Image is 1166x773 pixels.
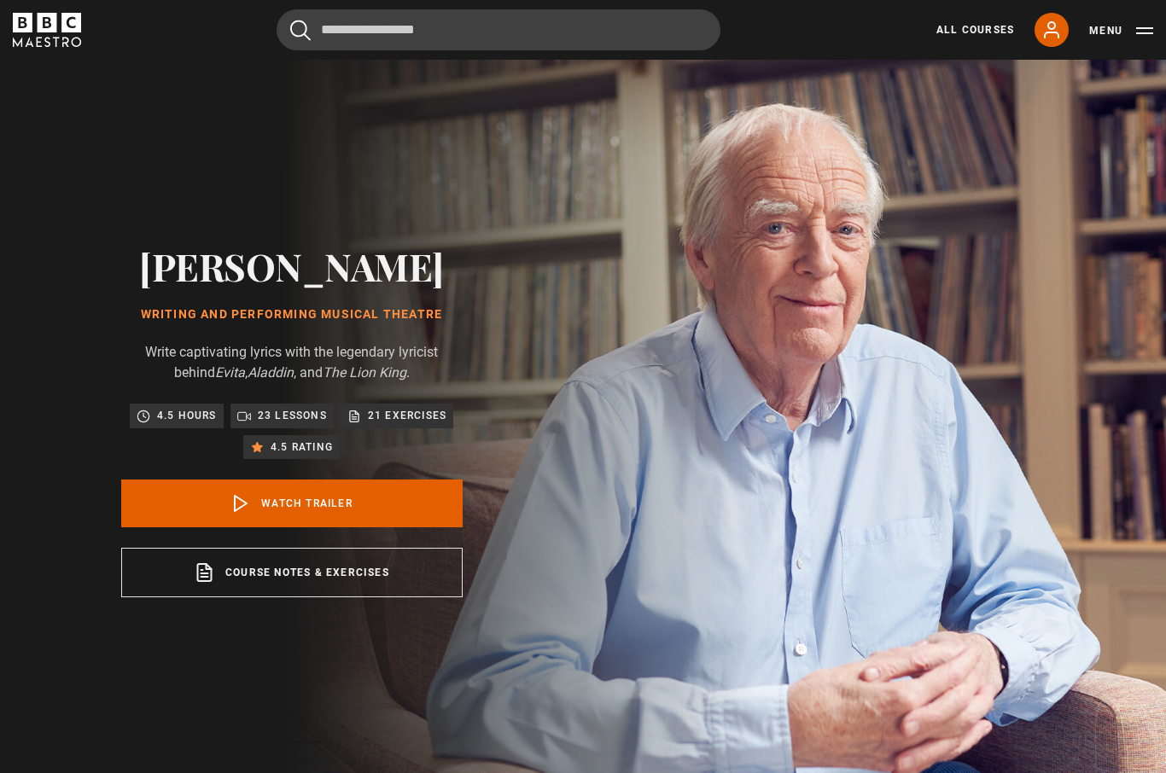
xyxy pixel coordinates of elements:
h2: [PERSON_NAME] [121,244,463,288]
i: Evita [215,364,245,381]
p: 4.5 rating [271,439,333,456]
p: 23 lessons [258,407,327,424]
i: Aladdin [248,364,294,381]
button: Submit the search query [290,20,311,41]
a: Watch Trailer [121,479,463,527]
p: 21 exercises [368,407,446,424]
h1: Writing and Performing Musical Theatre [121,308,463,322]
p: 4.5 hours [157,407,217,424]
a: Course notes & exercises [121,548,463,597]
svg: BBC Maestro [13,13,81,47]
a: All Courses [936,22,1014,38]
button: Toggle navigation [1089,22,1153,39]
i: The Lion King [323,364,406,381]
p: Write captivating lyrics with the legendary lyricist behind , , and . [121,342,463,383]
input: Search [277,9,720,50]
